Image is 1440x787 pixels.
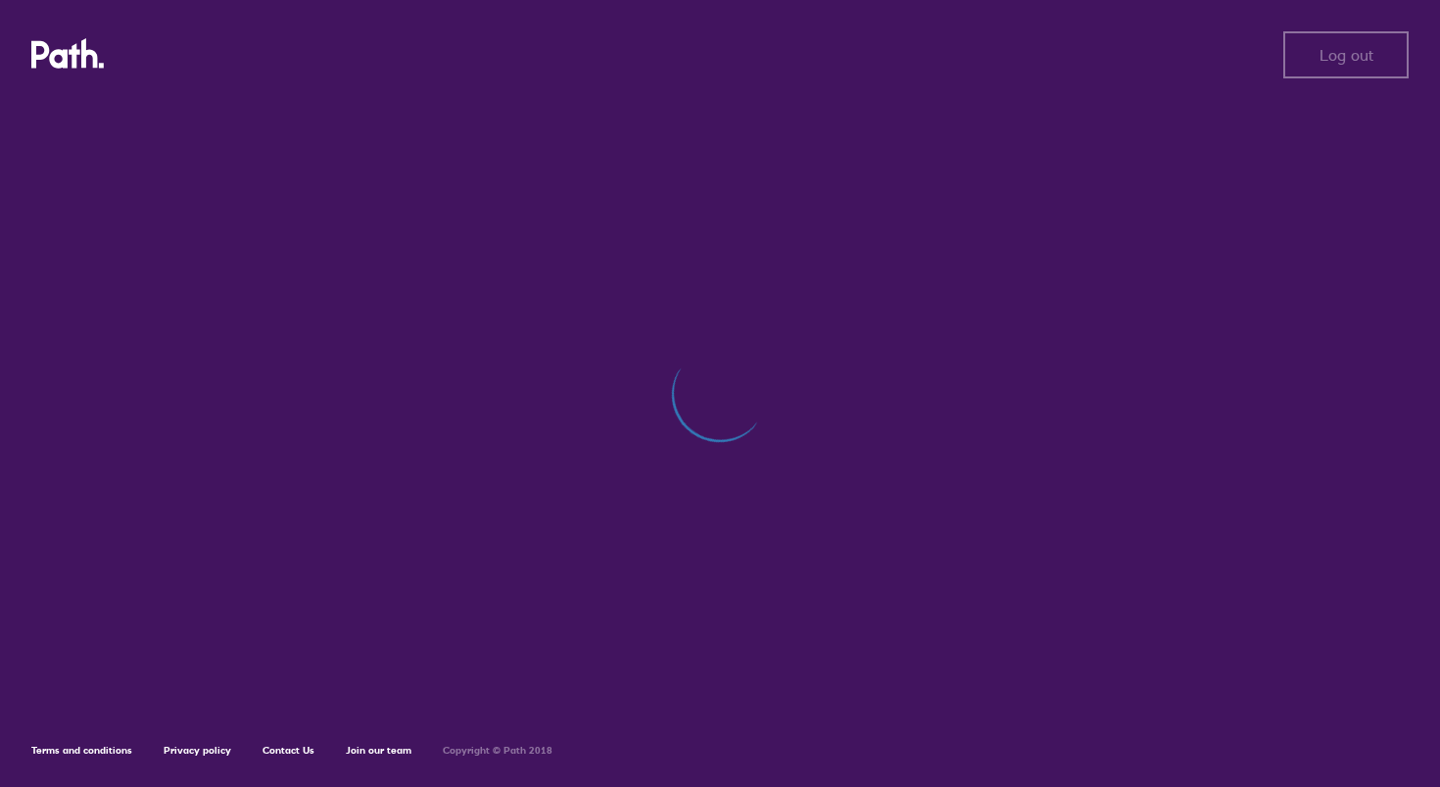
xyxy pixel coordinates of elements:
[443,745,552,757] h6: Copyright © Path 2018
[31,744,132,757] a: Terms and conditions
[1283,31,1409,78] button: Log out
[263,744,314,757] a: Contact Us
[346,744,411,757] a: Join our team
[1320,46,1373,64] span: Log out
[164,744,231,757] a: Privacy policy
